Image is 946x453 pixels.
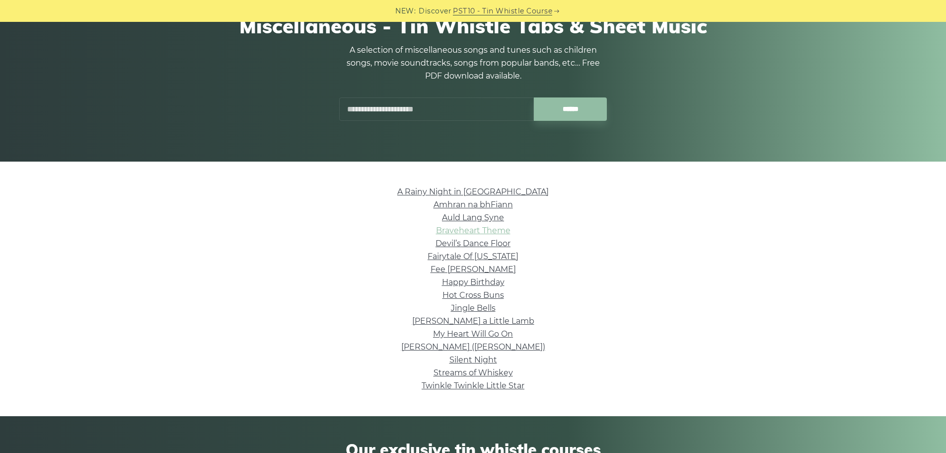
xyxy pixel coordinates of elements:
[442,290,504,300] a: Hot Cross Buns
[193,14,753,38] h1: Miscellaneous - Tin Whistle Tabs & Sheet Music
[442,277,505,287] a: Happy Birthday
[433,329,513,339] a: My Heart Will Go On
[395,5,416,17] span: NEW:
[428,252,518,261] a: Fairytale Of [US_STATE]
[442,213,504,222] a: Auld Lang Syne
[339,44,607,83] p: A selection of miscellaneous songs and tunes such as children songs, movie soundtracks, songs fro...
[401,342,545,352] a: [PERSON_NAME] ([PERSON_NAME])
[436,239,510,248] a: Devil’s Dance Floor
[451,303,496,313] a: Jingle Bells
[422,381,524,390] a: Twinkle Twinkle Little Star
[434,368,513,377] a: Streams of Whiskey
[412,316,534,326] a: [PERSON_NAME] a Little Lamb
[453,5,552,17] a: PST10 - Tin Whistle Course
[449,355,497,364] a: Silent Night
[436,226,510,235] a: Braveheart Theme
[397,187,549,196] a: A Rainy Night in [GEOGRAPHIC_DATA]
[434,200,513,209] a: Amhran na bhFiann
[419,5,451,17] span: Discover
[431,265,516,274] a: Fee [PERSON_NAME]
